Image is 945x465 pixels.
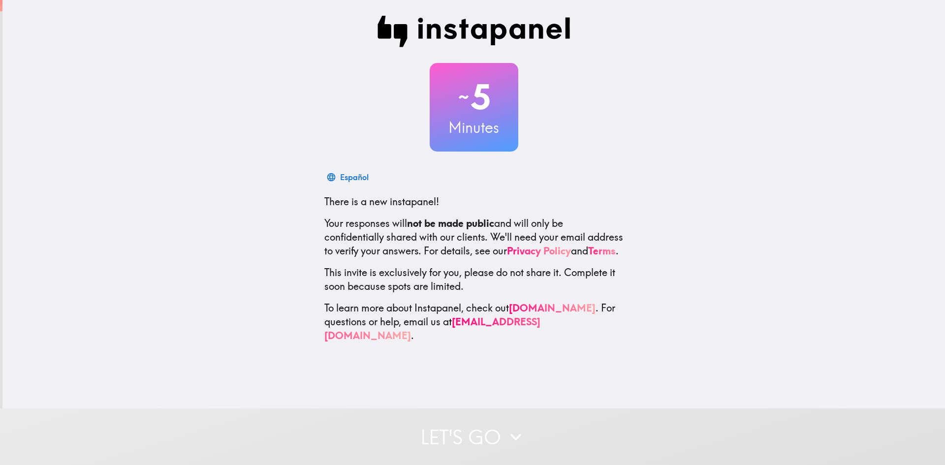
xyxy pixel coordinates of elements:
p: This invite is exclusively for you, please do not share it. Complete it soon because spots are li... [324,266,624,293]
h3: Minutes [430,117,518,138]
p: To learn more about Instapanel, check out . For questions or help, email us at . [324,301,624,342]
p: Your responses will and will only be confidentially shared with our clients. We'll need your emai... [324,217,624,258]
a: [EMAIL_ADDRESS][DOMAIN_NAME] [324,315,540,341]
b: not be made public [407,217,494,229]
div: Español [340,170,369,184]
a: Privacy Policy [507,245,571,257]
button: Español [324,167,373,187]
span: ~ [457,82,471,112]
span: There is a new instapanel! [324,195,439,208]
img: Instapanel [378,16,570,47]
a: [DOMAIN_NAME] [509,302,596,314]
a: Terms [588,245,616,257]
h2: 5 [430,77,518,117]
